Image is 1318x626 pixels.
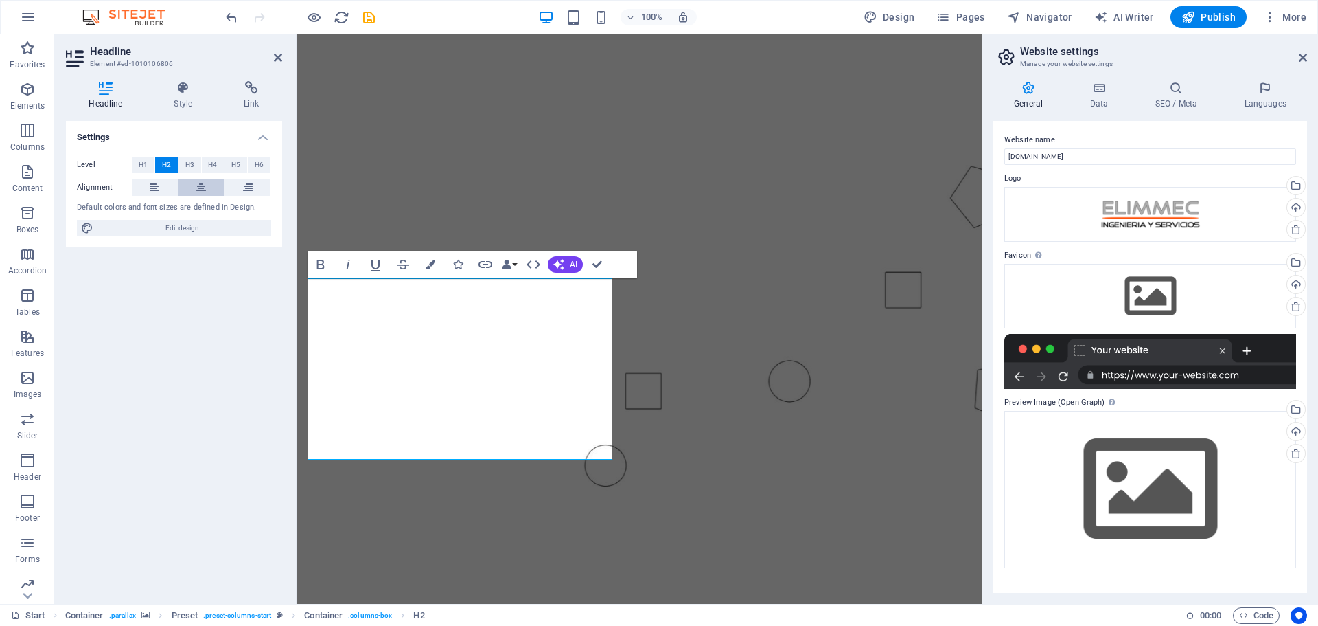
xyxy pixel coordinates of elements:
[1223,81,1307,110] h4: Languages
[10,142,45,153] p: Columns
[1004,411,1296,568] div: Select files from the file manager, stock photos, or upload file(s)
[993,81,1069,110] h4: General
[445,251,471,278] button: Icons
[1134,81,1223,110] h4: SEO / Meta
[417,251,443,278] button: Colors
[362,251,389,278] button: Underline (Ctrl+U)
[109,607,137,624] span: . parallax
[1258,6,1312,28] button: More
[936,10,984,24] span: Pages
[472,251,498,278] button: Link
[185,157,194,173] span: H3
[335,251,361,278] button: Italic (Ctrl+I)
[1233,607,1280,624] button: Code
[255,157,264,173] span: H6
[1181,10,1236,24] span: Publish
[11,607,45,624] a: Click to cancel selection. Double-click to open Pages
[548,256,583,273] button: AI
[1004,394,1296,411] label: Preview Image (Open Graph)
[90,45,282,58] h2: Headline
[1089,6,1159,28] button: AI Writer
[1020,45,1307,58] h2: Website settings
[11,348,44,359] p: Features
[65,607,104,624] span: Click to select. Double-click to edit
[931,6,990,28] button: Pages
[12,183,43,194] p: Content
[202,157,224,173] button: H4
[1004,148,1296,165] input: Name...
[248,157,270,173] button: H6
[304,607,343,624] span: Click to select. Double-click to edit
[858,6,921,28] button: Design
[172,607,198,624] span: Click to select. Double-click to edit
[15,306,40,317] p: Tables
[277,612,283,619] i: This element is a customizable preset
[1200,607,1221,624] span: 00 00
[348,607,392,624] span: . columns-box
[203,607,271,624] span: . preset-columns-start
[77,220,271,236] button: Edit design
[390,251,416,278] button: Strikethrough
[621,9,669,25] button: 100%
[77,157,132,173] label: Level
[333,9,349,25] button: reload
[864,10,915,24] span: Design
[141,612,150,619] i: This element contains a background
[1004,170,1296,187] label: Logo
[77,202,271,214] div: Default colors and font sizes are defined in Design.
[413,607,424,624] span: Click to select. Double-click to edit
[520,251,546,278] button: HTML
[231,157,240,173] span: H5
[224,10,240,25] i: Undo: Change image (Ctrl+Z)
[15,513,40,524] p: Footer
[1007,10,1072,24] span: Navigator
[334,10,349,25] i: Reload page
[641,9,663,25] h6: 100%
[10,59,45,70] p: Favorites
[858,6,921,28] div: Design (Ctrl+Alt+Y)
[1170,6,1247,28] button: Publish
[151,81,221,110] h4: Style
[77,179,132,196] label: Alignment
[500,251,519,278] button: Data Bindings
[79,9,182,25] img: Editor Logo
[1004,247,1296,264] label: Favicon
[221,81,282,110] h4: Link
[223,9,240,25] button: undo
[360,9,377,25] button: save
[14,471,41,482] p: Header
[16,224,39,235] p: Boxes
[1004,132,1296,148] label: Website name
[1291,607,1307,624] button: Usercentrics
[14,389,42,400] p: Images
[65,607,425,624] nav: breadcrumb
[1002,6,1078,28] button: Navigator
[1004,187,1296,242] div: LOGODEFINITIVO-NQj1gdU9T8honzTxujdt_A.png
[1210,610,1212,621] span: :
[139,157,148,173] span: H1
[8,265,47,276] p: Accordion
[178,157,201,173] button: H3
[15,554,40,565] p: Forms
[1263,10,1306,24] span: More
[570,260,577,269] span: AI
[1004,264,1296,328] div: Select files from the file manager, stock photos, or upload file(s)
[677,11,689,23] i: On resize automatically adjust zoom level to fit chosen device.
[97,220,267,236] span: Edit design
[308,251,334,278] button: Bold (Ctrl+B)
[66,121,282,146] h4: Settings
[1094,10,1154,24] span: AI Writer
[155,157,178,173] button: H2
[1239,607,1273,624] span: Code
[1069,81,1134,110] h4: Data
[1186,607,1222,624] h6: Session time
[1020,58,1280,70] h3: Manage your website settings
[162,157,171,173] span: H2
[132,157,154,173] button: H1
[305,9,322,25] button: Click here to leave preview mode and continue editing
[90,58,255,70] h3: Element #ed-1010106806
[361,10,377,25] i: Save (Ctrl+S)
[10,100,45,111] p: Elements
[584,251,610,278] button: Confirm (Ctrl+⏎)
[208,157,217,173] span: H4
